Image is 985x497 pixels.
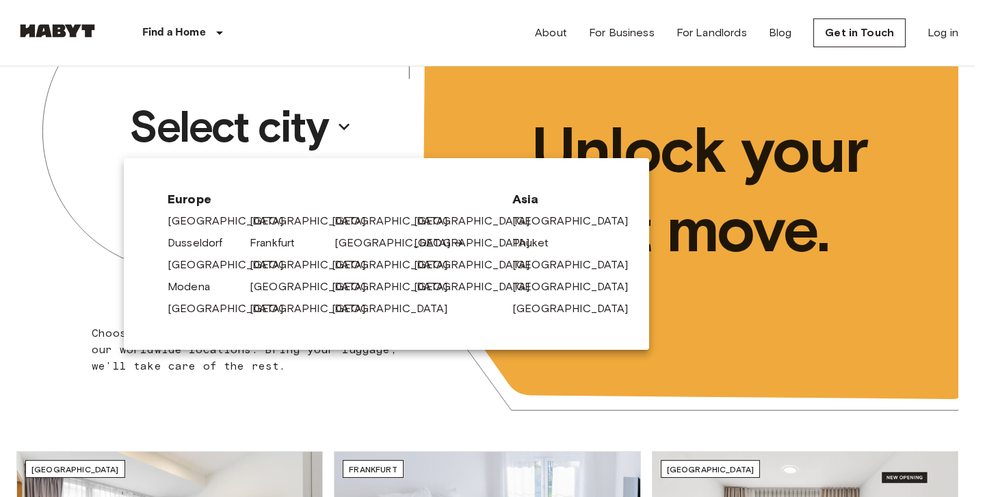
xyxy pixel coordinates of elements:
a: Dusseldorf [168,235,237,251]
a: [GEOGRAPHIC_DATA] [332,257,462,273]
a: [GEOGRAPHIC_DATA] [512,257,642,273]
a: [GEOGRAPHIC_DATA] [512,213,642,229]
a: [GEOGRAPHIC_DATA] [332,301,462,317]
a: [GEOGRAPHIC_DATA] [512,279,642,295]
a: [GEOGRAPHIC_DATA] [250,213,380,229]
a: [GEOGRAPHIC_DATA] [334,235,464,251]
a: [GEOGRAPHIC_DATA] [414,257,544,273]
a: [GEOGRAPHIC_DATA] [168,301,298,317]
a: [GEOGRAPHIC_DATA] [414,279,544,295]
a: [GEOGRAPHIC_DATA] [332,213,462,229]
a: Frankfurt [250,235,308,251]
a: [GEOGRAPHIC_DATA] [250,279,380,295]
a: [GEOGRAPHIC_DATA] [250,301,380,317]
a: Phuket [512,235,562,251]
a: [GEOGRAPHIC_DATA] [168,213,298,229]
a: [GEOGRAPHIC_DATA] [168,257,298,273]
a: [GEOGRAPHIC_DATA] [250,257,380,273]
a: [GEOGRAPHIC_DATA] [414,235,544,251]
a: Modena [168,279,224,295]
span: Europe [168,191,490,207]
a: [GEOGRAPHIC_DATA] [512,301,642,317]
span: Asia [512,191,605,207]
a: [GEOGRAPHIC_DATA] [414,213,544,229]
a: [GEOGRAPHIC_DATA] [332,279,462,295]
